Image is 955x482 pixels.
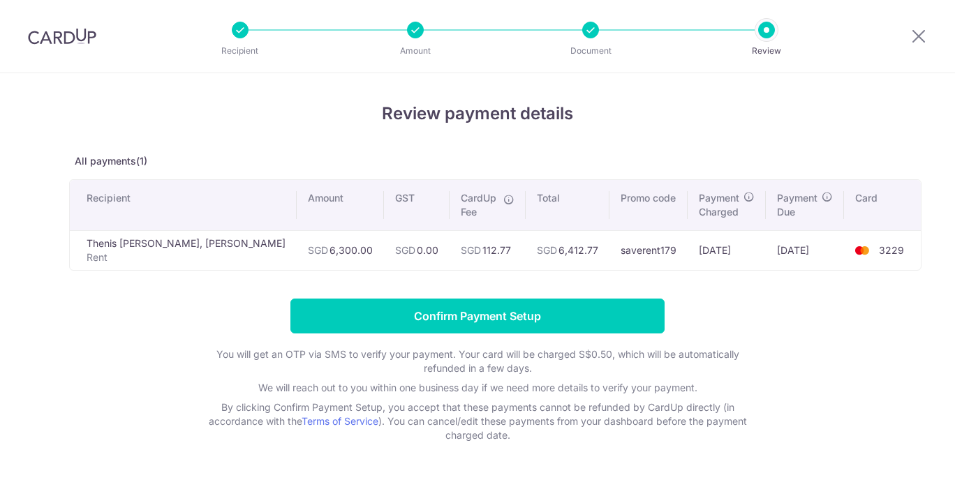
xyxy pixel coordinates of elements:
p: You will get an OTP via SMS to verify your payment. Your card will be charged S$0.50, which will ... [198,347,757,375]
span: CardUp Fee [461,191,496,219]
td: saverent179 [609,230,688,270]
th: Promo code [609,180,688,230]
img: CardUp [28,28,96,45]
input: Confirm Payment Setup [290,299,665,333]
th: Card [844,180,921,230]
p: Recipient [188,44,292,58]
img: <span class="translation_missing" title="translation missing: en.account_steps.new_confirm_form.b... [848,242,876,259]
p: Document [539,44,642,58]
a: Terms of Service [302,415,378,427]
td: Thenis [PERSON_NAME], [PERSON_NAME] [70,230,297,270]
span: Payment Charged [699,191,739,219]
p: By clicking Confirm Payment Setup, you accept that these payments cannot be refunded by CardUp di... [198,400,757,442]
p: Review [715,44,818,58]
td: 0.00 [384,230,450,270]
td: [DATE] [688,230,766,270]
h4: Review payment details [69,101,886,126]
td: 6,412.77 [526,230,609,270]
p: Rent [87,250,286,264]
span: Payment Due [777,191,817,219]
th: GST [384,180,450,230]
th: Recipient [70,180,297,230]
span: SGD [395,244,415,256]
th: Total [526,180,609,230]
p: Amount [364,44,467,58]
p: All payments(1) [69,154,886,168]
td: [DATE] [766,230,844,270]
span: 3229 [879,244,904,256]
p: We will reach out to you within one business day if we need more details to verify your payment. [198,381,757,395]
th: Amount [297,180,384,230]
span: SGD [461,244,481,256]
span: SGD [537,244,557,256]
span: SGD [308,244,328,256]
td: 112.77 [450,230,526,270]
td: 6,300.00 [297,230,384,270]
